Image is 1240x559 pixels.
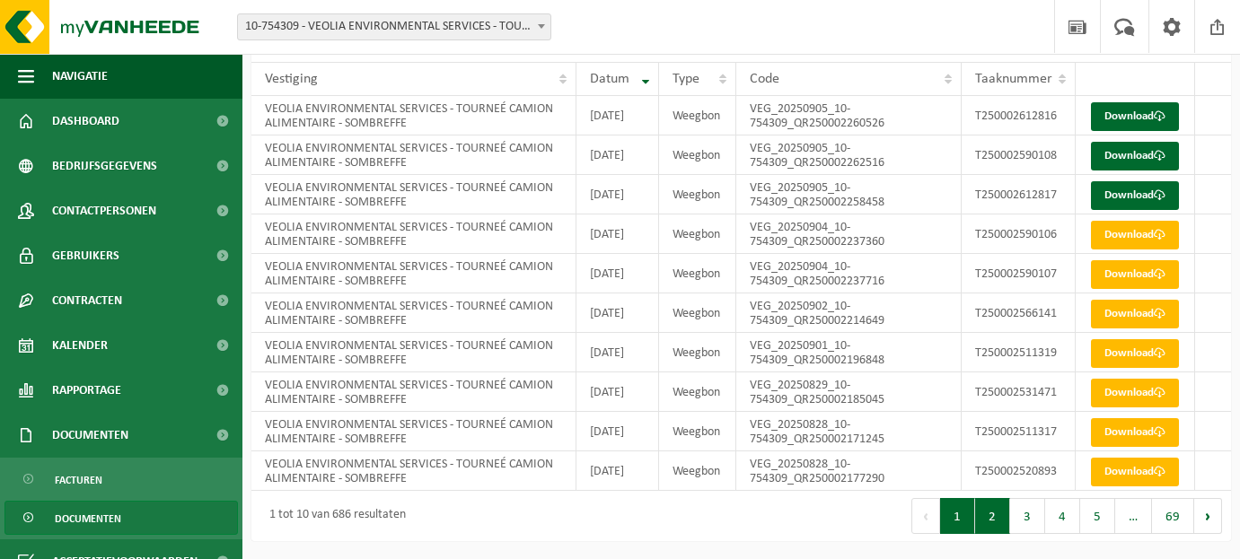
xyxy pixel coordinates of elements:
[52,99,119,144] span: Dashboard
[55,463,102,497] span: Facturen
[1045,498,1080,534] button: 4
[52,233,119,278] span: Gebruikers
[4,462,238,496] a: Facturen
[659,372,736,412] td: Weegbon
[940,498,975,534] button: 1
[1091,221,1179,249] a: Download
[251,135,576,175] td: VEOLIA ENVIRONMENTAL SERVICES - TOURNEÉ CAMION ALIMENTAIRE - SOMBREFFE
[736,175,962,214] td: VEG_20250905_10-754309_QR250002258458
[576,372,659,412] td: [DATE]
[911,498,940,534] button: Previous
[962,372,1076,412] td: T250002531471
[659,451,736,491] td: Weegbon
[251,333,576,372] td: VEOLIA ENVIRONMENTAL SERVICES - TOURNEÉ CAMION ALIMENTAIRE - SOMBREFFE
[736,412,962,451] td: VEG_20250828_10-754309_QR250002171245
[750,72,779,86] span: Code
[1152,498,1194,534] button: 69
[4,501,238,535] a: Documenten
[962,451,1076,491] td: T250002520893
[1091,142,1179,170] a: Download
[52,54,108,99] span: Navigatie
[52,278,122,323] span: Contracten
[1091,339,1179,368] a: Download
[590,72,629,86] span: Datum
[736,451,962,491] td: VEG_20250828_10-754309_QR250002177290
[736,333,962,372] td: VEG_20250901_10-754309_QR250002196848
[975,498,1010,534] button: 2
[251,451,576,491] td: VEOLIA ENVIRONMENTAL SERVICES - TOURNEÉ CAMION ALIMENTAIRE - SOMBREFFE
[659,175,736,214] td: Weegbon
[1091,102,1179,131] a: Download
[962,214,1076,254] td: T250002590106
[251,96,576,135] td: VEOLIA ENVIRONMENTAL SERVICES - TOURNEÉ CAMION ALIMENTAIRE - SOMBREFFE
[576,96,659,135] td: [DATE]
[1091,300,1179,328] a: Download
[251,293,576,333] td: VEOLIA ENVIRONMENTAL SERVICES - TOURNEÉ CAMION ALIMENTAIRE - SOMBREFFE
[576,175,659,214] td: [DATE]
[1194,498,1222,534] button: Next
[962,96,1076,135] td: T250002612816
[576,135,659,175] td: [DATE]
[736,254,962,293] td: VEG_20250904_10-754309_QR250002237716
[251,254,576,293] td: VEOLIA ENVIRONMENTAL SERVICES - TOURNEÉ CAMION ALIMENTAIRE - SOMBREFFE
[736,293,962,333] td: VEG_20250902_10-754309_QR250002214649
[659,135,736,175] td: Weegbon
[576,412,659,451] td: [DATE]
[52,368,121,413] span: Rapportage
[576,333,659,372] td: [DATE]
[659,214,736,254] td: Weegbon
[52,323,108,368] span: Kalender
[736,135,962,175] td: VEG_20250905_10-754309_QR250002262516
[975,72,1052,86] span: Taaknummer
[265,72,318,86] span: Vestiging
[659,333,736,372] td: Weegbon
[962,293,1076,333] td: T250002566141
[736,214,962,254] td: VEG_20250904_10-754309_QR250002237360
[237,13,551,40] span: 10-754309 - VEOLIA ENVIRONMENTAL SERVICES - TOURNEÉ CAMION ALIMENTAIRE - 5140 SOMBREFFE, RUE DE L...
[659,412,736,451] td: Weegbon
[52,413,128,458] span: Documenten
[52,144,157,188] span: Bedrijfsgegevens
[1115,498,1152,534] span: …
[736,96,962,135] td: VEG_20250905_10-754309_QR250002260526
[659,293,736,333] td: Weegbon
[1091,379,1179,407] a: Download
[251,372,576,412] td: VEOLIA ENVIRONMENTAL SERVICES - TOURNEÉ CAMION ALIMENTAIRE - SOMBREFFE
[962,175,1076,214] td: T250002612817
[52,188,156,233] span: Contactpersonen
[962,333,1076,372] td: T250002511319
[659,254,736,293] td: Weegbon
[576,214,659,254] td: [DATE]
[576,293,659,333] td: [DATE]
[1091,181,1179,210] a: Download
[576,451,659,491] td: [DATE]
[1080,498,1115,534] button: 5
[238,14,550,39] span: 10-754309 - VEOLIA ENVIRONMENTAL SERVICES - TOURNEÉ CAMION ALIMENTAIRE - 5140 SOMBREFFE, RUE DE L...
[1091,260,1179,289] a: Download
[736,372,962,412] td: VEG_20250829_10-754309_QR250002185045
[962,135,1076,175] td: T250002590108
[260,500,406,532] div: 1 tot 10 van 686 resultaten
[251,412,576,451] td: VEOLIA ENVIRONMENTAL SERVICES - TOURNEÉ CAMION ALIMENTAIRE - SOMBREFFE
[962,412,1076,451] td: T250002511317
[576,254,659,293] td: [DATE]
[251,175,576,214] td: VEOLIA ENVIRONMENTAL SERVICES - TOURNEÉ CAMION ALIMENTAIRE - SOMBREFFE
[673,72,699,86] span: Type
[1091,458,1179,486] a: Download
[251,214,576,254] td: VEOLIA ENVIRONMENTAL SERVICES - TOURNEÉ CAMION ALIMENTAIRE - SOMBREFFE
[659,96,736,135] td: Weegbon
[962,254,1076,293] td: T250002590107
[1010,498,1045,534] button: 3
[1091,418,1179,447] a: Download
[55,502,121,536] span: Documenten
